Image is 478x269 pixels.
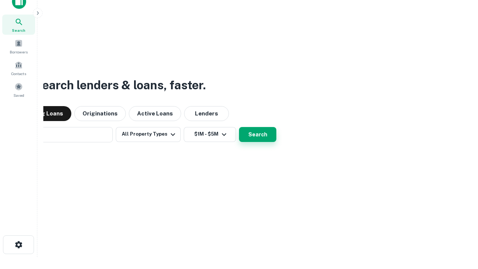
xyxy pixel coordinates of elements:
[2,58,35,78] a: Contacts
[116,127,181,142] button: All Property Types
[11,71,26,77] span: Contacts
[13,92,24,98] span: Saved
[34,76,206,94] h3: Search lenders & loans, faster.
[184,127,236,142] button: $1M - $5M
[2,80,35,100] a: Saved
[441,209,478,245] iframe: Chat Widget
[239,127,276,142] button: Search
[10,49,28,55] span: Borrowers
[2,36,35,56] a: Borrowers
[184,106,229,121] button: Lenders
[74,106,126,121] button: Originations
[129,106,181,121] button: Active Loans
[2,15,35,35] a: Search
[12,27,25,33] span: Search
